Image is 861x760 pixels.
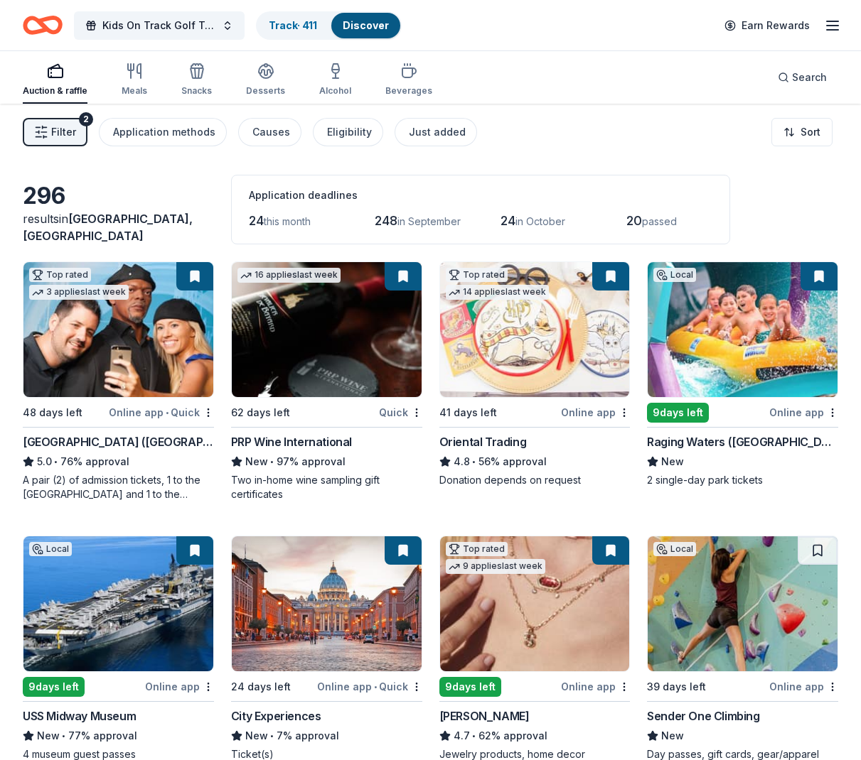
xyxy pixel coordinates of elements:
[231,473,422,501] div: Two in-home wine sampling gift certificates
[409,124,466,141] div: Just added
[231,678,291,695] div: 24 days left
[23,727,214,744] div: 77% approval
[122,85,147,97] div: Meals
[231,707,321,724] div: City Experiences
[37,453,52,470] span: 5.0
[99,118,227,146] button: Application methods
[769,678,838,695] div: Online app
[648,262,838,397] img: Image for Raging Waters (Los Angeles)
[472,730,476,742] span: •
[647,473,838,487] div: 2 single-day park tickets
[501,213,515,228] span: 24
[801,124,820,141] span: Sort
[23,182,214,210] div: 296
[440,536,630,671] img: Image for Kendra Scott
[231,404,290,421] div: 62 days left
[29,268,91,282] div: Top rated
[23,536,213,671] img: Image for USS Midway Museum
[249,213,264,228] span: 24
[439,433,527,450] div: Oriental Trading
[23,707,136,724] div: USS Midway Museum
[661,727,684,744] span: New
[232,262,422,397] img: Image for PRP Wine International
[792,69,827,86] span: Search
[79,112,93,126] div: 2
[446,542,508,556] div: Top rated
[122,57,147,104] button: Meals
[397,215,461,227] span: in September
[439,261,631,487] a: Image for Oriental TradingTop rated14 applieslast week41 days leftOnline appOriental Trading4.8•5...
[313,118,383,146] button: Eligibility
[23,210,214,244] div: results
[113,124,215,141] div: Application methods
[249,187,712,204] div: Application deadlines
[74,11,245,40] button: Kids On Track Golf Tournament 2025
[23,118,87,146] button: Filter2
[653,268,696,282] div: Local
[385,85,432,97] div: Beverages
[716,13,818,38] a: Earn Rewards
[561,403,630,421] div: Online app
[647,433,838,450] div: Raging Waters ([GEOGRAPHIC_DATA])
[439,677,501,697] div: 9 days left
[439,707,530,724] div: [PERSON_NAME]
[231,433,352,450] div: PRP Wine International
[642,215,677,227] span: passed
[327,124,372,141] div: Eligibility
[385,57,432,104] button: Beverages
[246,85,285,97] div: Desserts
[446,285,549,300] div: 14 applies last week
[343,19,389,31] a: Discover
[374,681,377,693] span: •
[23,404,82,421] div: 48 days left
[23,433,214,450] div: [GEOGRAPHIC_DATA] ([GEOGRAPHIC_DATA])
[771,118,833,146] button: Sort
[766,63,838,92] button: Search
[440,262,630,397] img: Image for Oriental Trading
[245,453,268,470] span: New
[23,85,87,97] div: Auction & raffle
[231,261,422,501] a: Image for PRP Wine International16 applieslast week62 days leftQuickPRP Wine InternationalNew•97%...
[54,456,58,467] span: •
[446,559,545,574] div: 9 applies last week
[37,727,60,744] span: New
[648,536,838,671] img: Image for Sender One Climbing
[270,456,274,467] span: •
[231,727,422,744] div: 7% approval
[109,403,214,421] div: Online app Quick
[375,213,397,228] span: 248
[23,212,193,243] span: [GEOGRAPHIC_DATA], [GEOGRAPHIC_DATA]
[653,542,696,556] div: Local
[454,727,470,744] span: 4.7
[317,678,422,695] div: Online app Quick
[439,473,631,487] div: Donation depends on request
[270,730,274,742] span: •
[561,678,630,695] div: Online app
[439,727,631,744] div: 62% approval
[626,213,642,228] span: 20
[319,85,351,97] div: Alcohol
[23,57,87,104] button: Auction & raffle
[23,473,214,501] div: A pair (2) of admission tickets, 1 to the [GEOGRAPHIC_DATA] and 1 to the [GEOGRAPHIC_DATA]
[102,17,216,34] span: Kids On Track Golf Tournament 2025
[23,261,214,501] a: Image for Hollywood Wax Museum (Hollywood)Top rated3 applieslast week48 days leftOnline app•Quick...
[439,453,631,470] div: 56% approval
[515,215,565,227] span: in October
[166,407,169,418] span: •
[269,19,317,31] a: Track· 411
[62,730,65,742] span: •
[23,212,193,243] span: in
[395,118,477,146] button: Just added
[769,403,838,421] div: Online app
[647,403,709,423] div: 9 days left
[439,404,497,421] div: 41 days left
[472,456,476,467] span: •
[647,678,706,695] div: 39 days left
[238,118,301,146] button: Causes
[29,542,72,556] div: Local
[23,677,85,697] div: 9 days left
[454,453,470,470] span: 4.8
[145,678,214,695] div: Online app
[252,124,290,141] div: Causes
[319,57,351,104] button: Alcohol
